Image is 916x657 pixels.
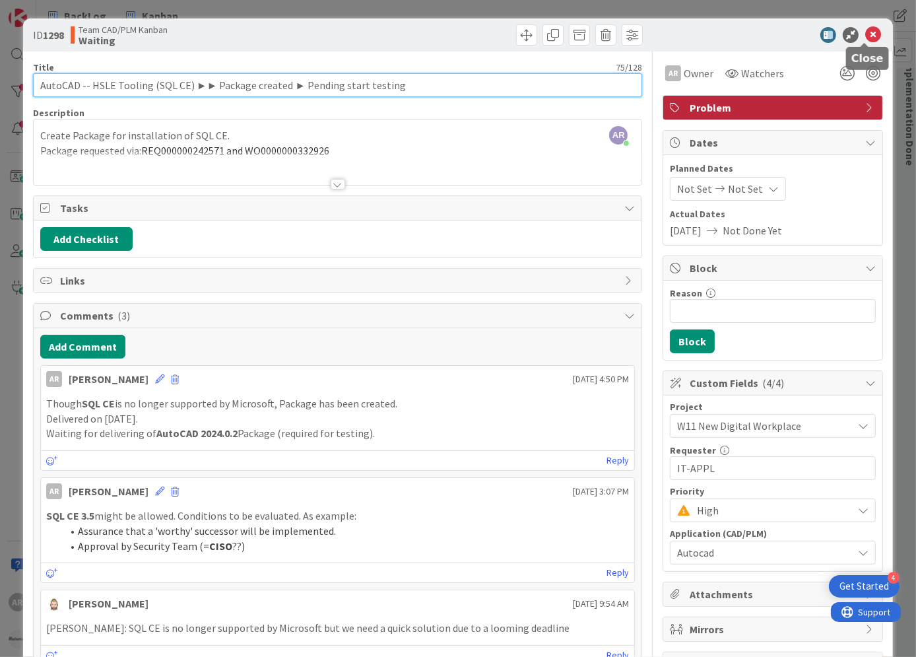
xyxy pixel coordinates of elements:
span: Not Done Yet [723,223,782,238]
span: REQ000000242571 and WO0000000332926 [141,144,329,157]
label: Reason [670,287,702,299]
span: Mirrors [690,621,859,637]
a: Reply [606,452,629,469]
strong: CISO [209,539,232,553]
span: Not Set [728,181,763,197]
div: Application (CAD/PLM) [670,529,876,538]
strong: SQL CE 3.5 [46,509,94,522]
div: Project [670,402,876,411]
span: Team CAD/PLM Kanban [79,24,168,35]
label: Title [33,61,54,73]
button: Block [670,329,715,353]
span: Support [28,2,60,18]
span: Custom Fields [690,375,859,391]
div: Priority [670,487,876,496]
span: Tasks [60,200,618,216]
span: [DATE] 3:07 PM [573,485,629,499]
p: might be allowed. Conditions to be evaluated. As example: [46,508,630,524]
div: Get Started [839,580,889,593]
span: Watchers [741,65,784,81]
span: ( 3 ) [117,309,130,322]
li: Approval by Security Team (= ??) [62,539,630,554]
h5: Close [851,52,884,65]
span: Description [33,107,84,119]
div: AR [665,65,681,81]
span: Block [690,260,859,276]
p: Package requested via: [40,143,636,158]
strong: AutoCAD 2024.0.2 [156,427,238,440]
p: [PERSON_NAME]: SQL CE is no longer supported by Microsoft but we need a quick solution due to a l... [46,621,630,636]
div: 75 / 128 [58,61,643,73]
span: W11 New Digital Workplace [677,417,846,435]
img: Rv [46,596,62,611]
li: Assurance that a 'worthy' successor will be implemented. [62,524,630,539]
div: [PERSON_NAME] [69,483,148,499]
span: High [697,501,846,520]
div: Open Get Started checklist, remaining modules: 4 [829,575,900,598]
a: Reply [606,565,629,581]
span: Comments [60,308,618,324]
strong: SQL CE [82,397,115,410]
span: Links [60,273,618,289]
span: [DATE] 9:54 AM [573,597,629,611]
p: Create Package for installation of SQL CE. [40,128,636,143]
button: Add Checklist [40,227,133,251]
span: [DATE] [670,223,702,238]
b: Waiting [79,35,168,46]
span: [DATE] 4:50 PM [573,372,629,386]
label: Requester [670,444,716,456]
p: Though is no longer supported by Microsoft, Package has been created. [46,396,630,411]
span: AR [609,126,628,145]
button: Add Comment [40,335,125,359]
div: AR [46,371,62,387]
div: [PERSON_NAME] [69,371,148,387]
span: Planned Dates [670,162,876,176]
span: Dates [690,135,859,151]
b: 1298 [43,28,64,42]
p: Delivered on [DATE]. [46,411,630,427]
span: Autocad [677,545,853,561]
span: ID [33,27,64,43]
input: type card name here... [33,73,643,97]
div: AR [46,483,62,499]
span: Problem [690,100,859,116]
span: Owner [684,65,713,81]
div: 4 [888,572,900,584]
div: [PERSON_NAME] [69,596,148,611]
span: ( 4/4 ) [762,376,784,390]
span: Actual Dates [670,207,876,221]
span: Not Set [677,181,712,197]
span: Attachments [690,586,859,602]
p: Waiting for delivering of Package (required for testing). [46,426,630,441]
